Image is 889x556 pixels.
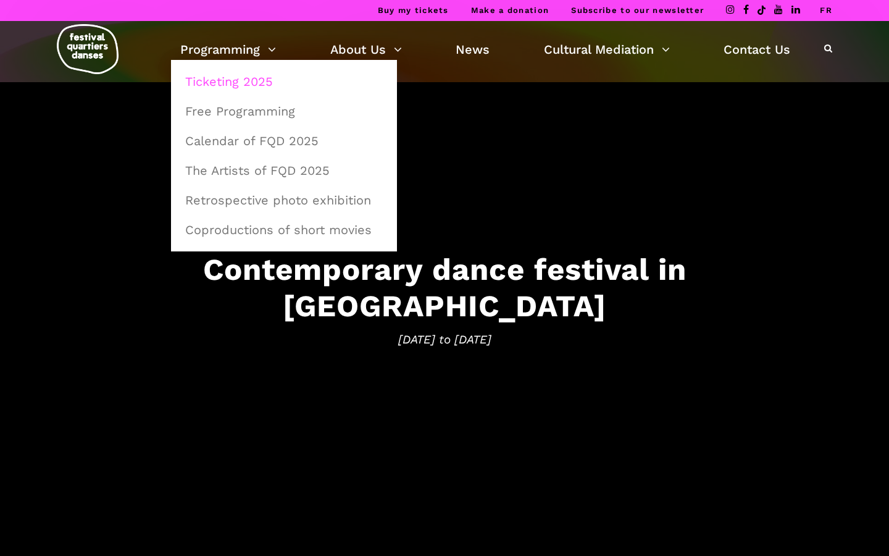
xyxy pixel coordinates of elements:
[178,216,390,244] a: Coproductions of short movies
[471,6,549,15] a: Make a donation
[178,186,390,214] a: Retrospective photo exhibition
[178,97,390,125] a: Free Programming
[57,24,119,74] img: logo-fqd-med
[571,6,704,15] a: Subscribe to our newsletter
[180,39,276,60] a: Programming
[820,6,832,15] a: FR
[456,39,490,60] a: News
[724,39,790,60] a: Contact Us
[378,6,449,15] a: Buy my tickets
[62,251,827,324] h3: Contemporary dance festival in [GEOGRAPHIC_DATA]
[330,39,402,60] a: About Us
[178,127,390,155] a: Calendar of FQD 2025
[178,156,390,185] a: The Artists of FQD 2025
[178,67,390,96] a: Ticketing 2025
[544,39,670,60] a: Cultural Mediation
[62,330,827,348] span: [DATE] to [DATE]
